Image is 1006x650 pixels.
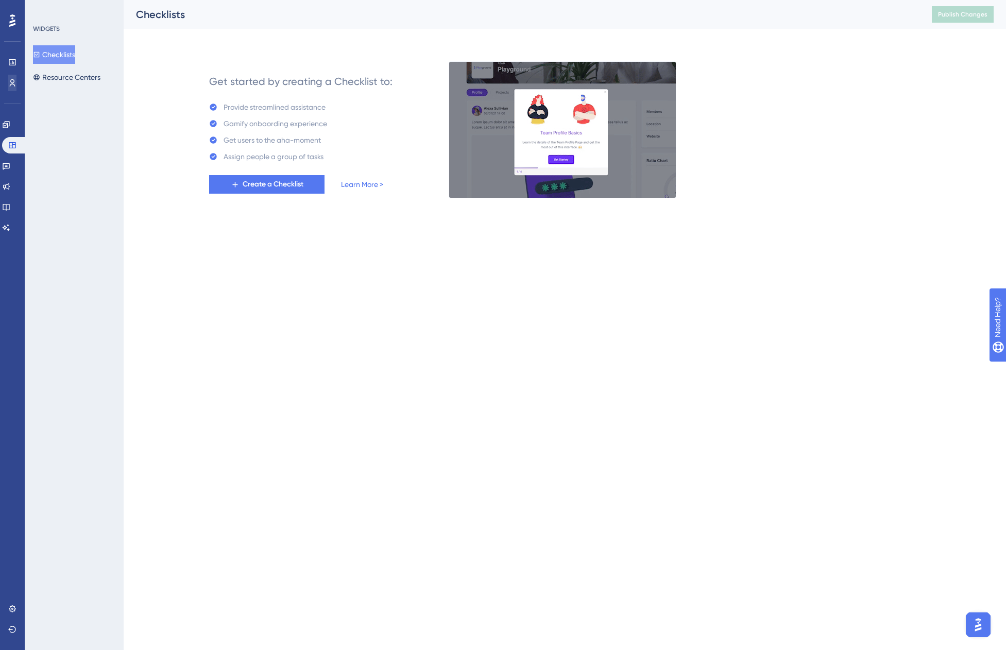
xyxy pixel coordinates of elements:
[224,117,327,130] div: Gamify onbaording experience
[33,68,100,87] button: Resource Centers
[224,150,323,163] div: Assign people a group of tasks
[33,25,60,33] div: WIDGETS
[209,74,393,89] div: Get started by creating a Checklist to:
[341,178,383,191] a: Learn More >
[24,3,64,15] span: Need Help?
[243,178,303,191] span: Create a Checklist
[938,10,987,19] span: Publish Changes
[209,175,325,194] button: Create a Checklist
[224,134,321,146] div: Get users to the aha-moment
[33,45,75,64] button: Checklists
[136,7,906,22] div: Checklists
[224,101,326,113] div: Provide streamlined assistance
[932,6,994,23] button: Publish Changes
[449,61,676,198] img: e28e67207451d1beac2d0b01ddd05b56.gif
[963,609,994,640] iframe: UserGuiding AI Assistant Launcher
